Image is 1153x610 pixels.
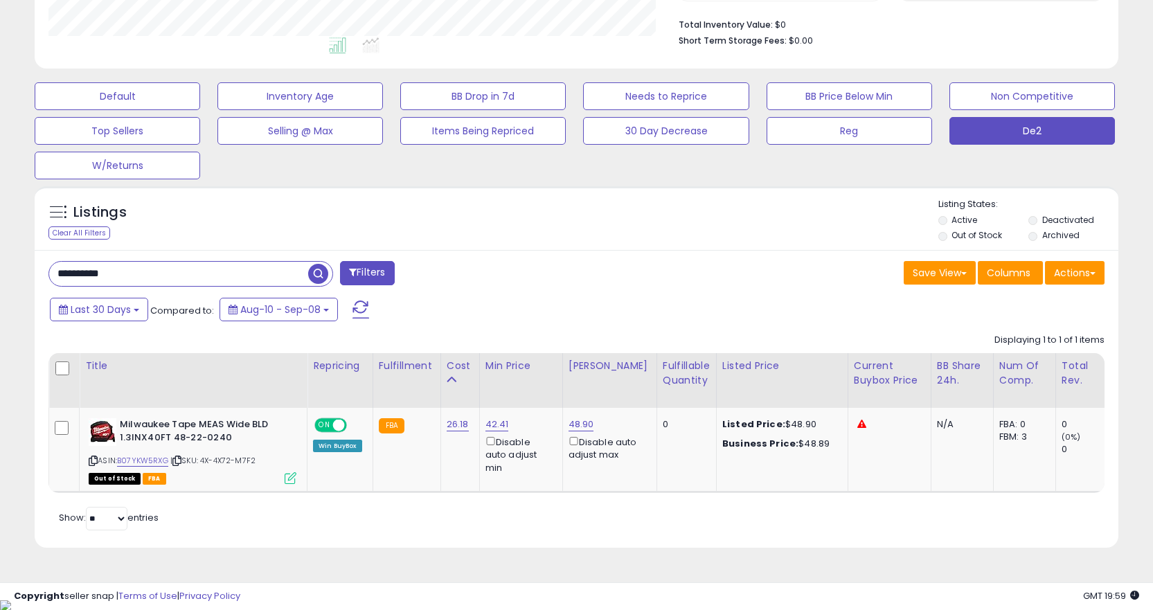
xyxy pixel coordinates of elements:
span: Compared to: [150,304,214,317]
div: N/A [937,418,983,431]
span: OFF [345,420,367,431]
button: Inventory Age [217,82,383,110]
a: Terms of Use [118,589,177,602]
button: De2 [949,117,1115,145]
label: Archived [1042,229,1080,241]
div: Num of Comp. [999,359,1050,388]
button: Needs to Reprice [583,82,749,110]
div: Current Buybox Price [854,359,925,388]
div: FBM: 3 [999,431,1045,443]
li: $0 [679,15,1094,32]
button: Non Competitive [949,82,1115,110]
div: seller snap | | [14,590,240,603]
div: Fulfillment [379,359,435,373]
div: Listed Price [722,359,842,373]
p: Listing States: [938,198,1118,211]
button: Items Being Repriced [400,117,566,145]
div: Cost [447,359,474,373]
div: 0 [1062,443,1118,456]
button: Filters [340,261,394,285]
button: Default [35,82,200,110]
a: Privacy Policy [179,589,240,602]
button: Aug-10 - Sep-08 [220,298,338,321]
span: $0.00 [789,34,813,47]
button: Actions [1045,261,1105,285]
a: 42.41 [485,418,509,431]
div: FBA: 0 [999,418,1045,431]
button: 30 Day Decrease [583,117,749,145]
button: Columns [978,261,1043,285]
h5: Listings [73,203,127,222]
div: Min Price [485,359,557,373]
span: All listings that are currently out of stock and unavailable for purchase on Amazon [89,473,141,485]
a: B07YKW5RXG [117,455,168,467]
div: 0 [1062,418,1118,431]
strong: Copyright [14,589,64,602]
span: FBA [143,473,166,485]
span: Last 30 Days [71,303,131,316]
button: Save View [904,261,976,285]
span: | SKU: 4X-4X72-M7F2 [170,455,256,466]
b: Listed Price: [722,418,785,431]
small: (0%) [1062,431,1081,442]
button: Selling @ Max [217,117,383,145]
div: Clear All Filters [48,226,110,240]
div: Displaying 1 to 1 of 1 items [994,334,1105,347]
b: Business Price: [722,437,798,450]
div: BB Share 24h. [937,359,987,388]
a: 26.18 [447,418,469,431]
div: Win BuyBox [313,440,362,452]
span: 2025-10-9 19:59 GMT [1083,589,1139,602]
span: ON [316,420,333,431]
div: Repricing [313,359,367,373]
b: Total Inventory Value: [679,19,773,30]
button: W/Returns [35,152,200,179]
b: Short Term Storage Fees: [679,35,787,46]
img: 41ZlIJ4r0FL._SL40_.jpg [89,418,116,446]
div: [PERSON_NAME] [569,359,651,373]
label: Active [951,214,977,226]
button: BB Drop in 7d [400,82,566,110]
button: Top Sellers [35,117,200,145]
button: BB Price Below Min [767,82,932,110]
div: 0 [663,418,706,431]
span: Aug-10 - Sep-08 [240,303,321,316]
div: Total Rev. [1062,359,1112,388]
button: Last 30 Days [50,298,148,321]
div: Disable auto adjust max [569,434,646,461]
div: $48.89 [722,438,837,450]
button: Reg [767,117,932,145]
div: Title [85,359,301,373]
small: FBA [379,418,404,433]
b: Milwaukee Tape MEAS Wide BLD 1.3INX40FT 48-22-0240 [120,418,288,447]
div: Disable auto adjust min [485,434,552,474]
label: Out of Stock [951,229,1002,241]
label: Deactivated [1042,214,1094,226]
span: Columns [987,266,1030,280]
a: 48.90 [569,418,594,431]
span: Show: entries [59,511,159,524]
div: Fulfillable Quantity [663,359,710,388]
div: ASIN: [89,418,296,483]
div: $48.90 [722,418,837,431]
